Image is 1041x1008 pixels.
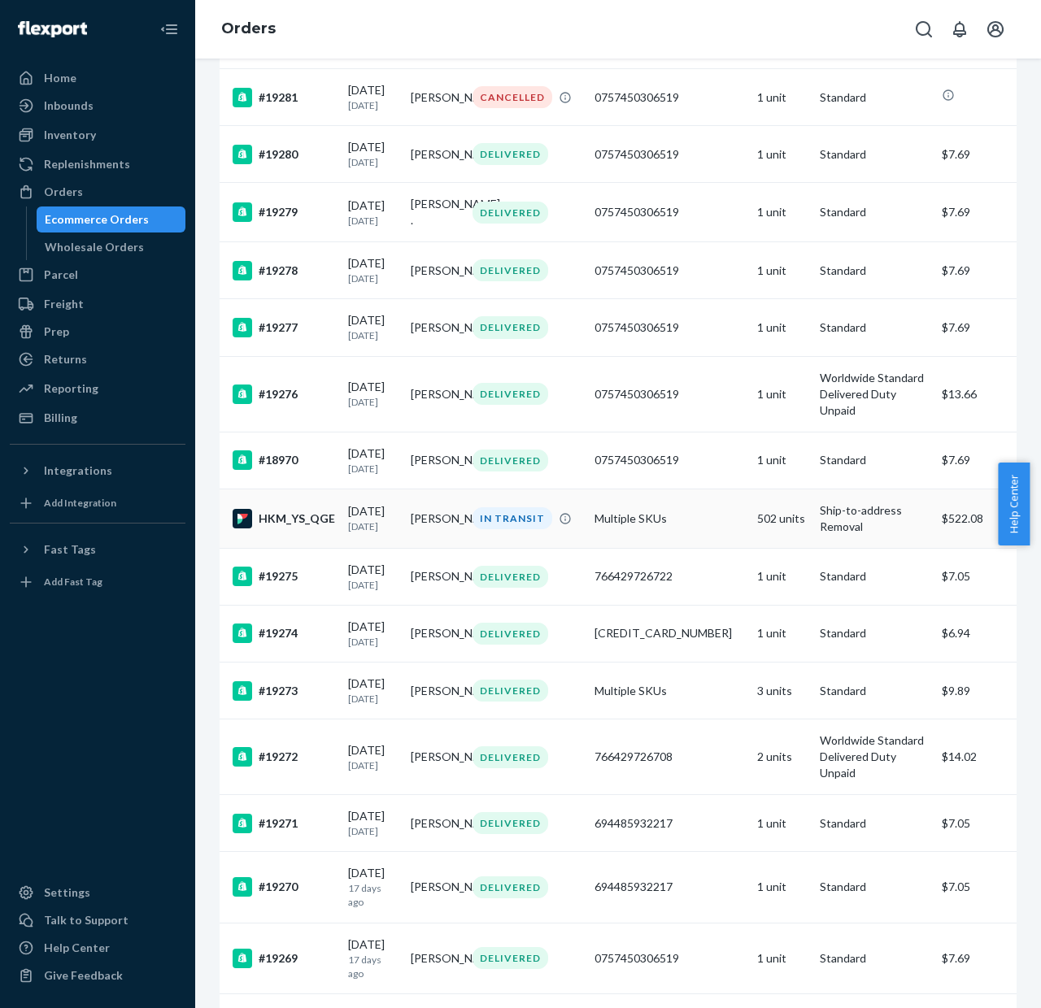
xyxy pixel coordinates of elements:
a: Reporting [10,376,185,402]
div: Inbounds [44,98,94,114]
p: Standard [820,263,929,279]
div: DELIVERED [473,947,548,969]
button: Open notifications [943,13,976,46]
img: Flexport logo [18,21,87,37]
td: [PERSON_NAME] [404,548,467,605]
div: [DATE] [348,445,398,476]
div: #19280 [233,145,335,164]
div: HKM_YS_QGE [233,509,335,528]
p: Standard [820,950,929,967]
p: [DATE] [348,692,398,706]
div: DELIVERED [473,746,548,768]
td: [PERSON_NAME] [404,489,467,548]
a: Wholesale Orders [37,234,186,260]
div: #19272 [233,747,335,767]
button: Give Feedback [10,962,185,988]
div: [DATE] [348,865,398,909]
td: Ship-to-address Removal [813,489,935,548]
td: $7.05 [935,548,1033,605]
button: Close Navigation [153,13,185,46]
div: Billing [44,410,77,426]
div: [DATE] [348,255,398,285]
div: 0757450306519 [595,204,744,220]
div: #19281 [233,88,335,107]
p: [DATE] [348,98,398,112]
div: [DATE] [348,379,398,409]
p: [DATE] [348,635,398,649]
button: Integrations [10,458,185,484]
td: 3 units [751,663,813,719]
td: $7.69 [935,923,1033,993]
div: DELIVERED [473,623,548,645]
p: [DATE] [348,758,398,772]
td: Multiple SKUs [588,663,751,719]
a: Parcel [10,262,185,288]
div: Settings [44,884,90,901]
p: [DATE] [348,578,398,592]
td: 1 unit [751,432,813,489]
div: DELIVERED [473,450,548,471]
div: [DATE] [348,742,398,772]
td: $7.05 [935,795,1033,852]
div: DELIVERED [473,259,548,281]
div: #19270 [233,877,335,897]
td: 2 units [751,719,813,795]
p: [DATE] [348,272,398,285]
button: Fast Tags [10,537,185,563]
td: $14.02 [935,719,1033,795]
div: DELIVERED [473,680,548,702]
p: Standard [820,452,929,468]
p: Standard [820,625,929,641]
td: 1 unit [751,356,813,432]
div: 0757450306519 [595,950,744,967]
div: 0757450306519 [595,452,744,468]
td: [PERSON_NAME] [404,432,467,489]
td: [PERSON_NAME] [404,923,467,993]
td: 1 unit [751,242,813,299]
div: Give Feedback [44,967,123,984]
td: [PERSON_NAME] [404,852,467,923]
button: Open account menu [979,13,1012,46]
div: 0757450306519 [595,386,744,402]
p: [DATE] [348,824,398,838]
p: Standard [820,683,929,699]
td: 1 unit [751,126,813,183]
div: Inventory [44,127,96,143]
td: $7.69 [935,126,1033,183]
div: IN TRANSIT [473,507,552,529]
td: $9.89 [935,663,1033,719]
td: [PERSON_NAME] [404,242,467,299]
div: Add Fast Tag [44,575,102,589]
a: Inbounds [10,93,185,119]
td: $7.69 [935,183,1033,242]
div: #19271 [233,814,335,833]
ol: breadcrumbs [208,6,289,53]
a: Add Integration [10,490,185,516]
td: [PERSON_NAME] . [404,183,467,242]
div: [DATE] [348,503,398,533]
p: [DATE] [348,519,398,533]
a: Add Fast Tag [10,569,185,595]
div: Ecommerce Orders [45,211,149,228]
div: [DATE] [348,808,398,838]
a: Orders [221,20,276,37]
td: 1 unit [751,795,813,852]
p: 17 days ago [348,881,398,909]
button: Open Search Box [908,13,940,46]
p: [DATE] [348,155,398,169]
div: [DATE] [348,619,398,649]
div: Orders [44,184,83,200]
a: Home [10,65,185,91]
td: [PERSON_NAME] [404,605,467,662]
td: Multiple SKUs [588,489,751,548]
div: Wholesale Orders [45,239,144,255]
td: 1 unit [751,852,813,923]
div: Prep [44,324,69,340]
div: Parcel [44,267,78,283]
div: [DATE] [348,198,398,228]
div: [DATE] [348,312,398,342]
a: Orders [10,179,185,205]
p: Standard [820,319,929,336]
td: [PERSON_NAME] [404,795,467,852]
a: Billing [10,405,185,431]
